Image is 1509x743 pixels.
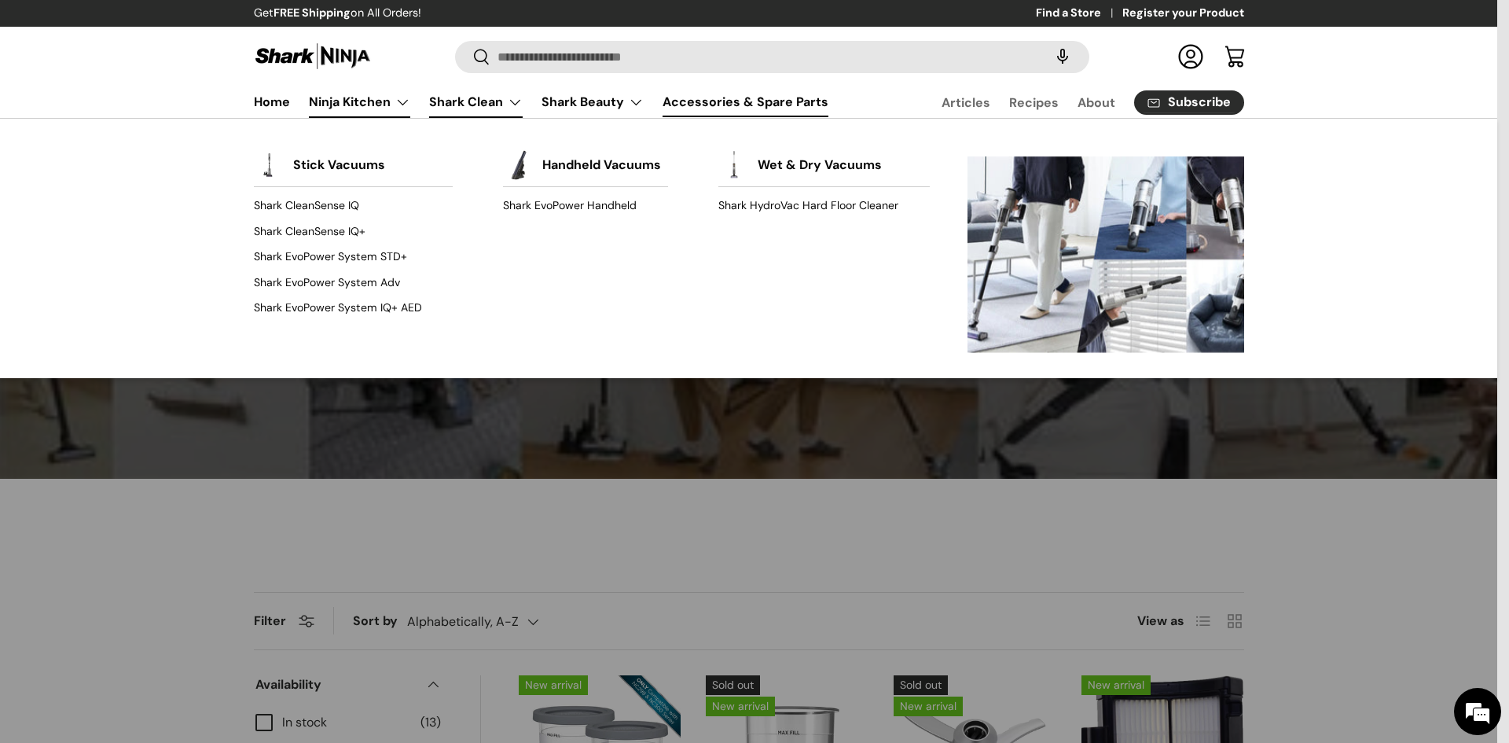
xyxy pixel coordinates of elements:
[1036,5,1122,22] a: Find a Store
[420,86,532,118] summary: Shark Clean
[254,5,421,22] p: Get on All Orders!
[254,86,290,117] a: Home
[1078,87,1115,118] a: About
[254,86,828,118] nav: Primary
[254,41,372,72] img: Shark Ninja Philippines
[258,8,296,46] div: Minimize live chat window
[1009,87,1059,118] a: Recipes
[532,86,653,118] summary: Shark Beauty
[274,6,351,20] strong: FREE Shipping
[1122,5,1244,22] a: Register your Product
[91,198,217,357] span: We're online!
[904,86,1244,118] nav: Secondary
[1037,39,1088,74] speech-search-button: Search by voice
[82,88,264,109] div: Chat with us now
[942,87,990,118] a: Articles
[1168,96,1231,109] span: Subscribe
[663,86,828,117] a: Accessories & Spare Parts
[299,86,420,118] summary: Ninja Kitchen
[1134,90,1244,115] a: Subscribe
[8,429,299,484] textarea: Type your message and hit 'Enter'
